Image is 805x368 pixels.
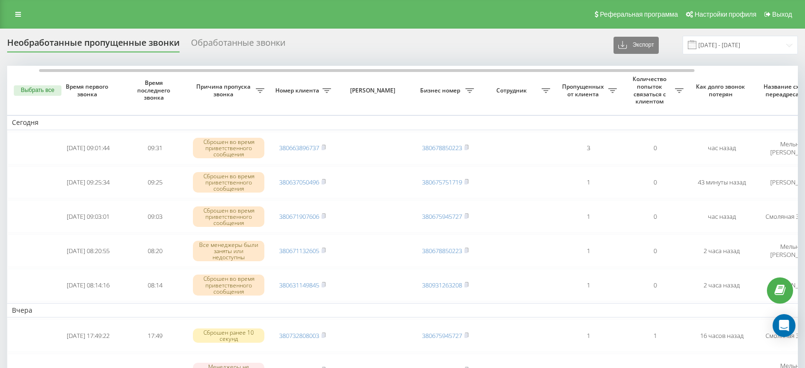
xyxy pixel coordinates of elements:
td: 09:31 [121,132,188,164]
td: 1 [622,319,688,352]
div: Сброшен во время приветственного сообщения [193,172,264,193]
td: 08:20 [121,235,188,267]
span: Номер клиента [274,87,322,94]
a: 380675945727 [422,331,462,340]
span: [PERSON_NAME] [344,87,404,94]
span: Количество попыток связаться с клиентом [626,75,675,105]
td: 0 [622,166,688,199]
td: 1 [555,200,622,233]
span: Время первого звонка [62,83,114,98]
td: 2 часа назад [688,269,755,301]
div: Сброшен ранее 10 секунд [193,328,264,343]
td: [DATE] 09:01:44 [55,132,121,164]
div: Сброшен во время приветственного сообщения [193,206,264,227]
span: Реферальная программа [600,10,678,18]
a: 380637050496 [279,178,319,186]
td: 43 минуты назад [688,166,755,199]
td: [DATE] 08:20:55 [55,235,121,267]
div: Все менеджеры были заняты или недоступны [193,241,264,262]
div: Обработанные звонки [191,38,285,52]
a: 380675751719 [422,178,462,186]
span: Выход [772,10,792,18]
button: Выбрать все [14,85,61,96]
span: Сотрудник [483,87,542,94]
a: 380663896737 [279,143,319,152]
td: 1 [555,269,622,301]
span: Настройки профиля [694,10,756,18]
td: 09:03 [121,200,188,233]
a: 380631149845 [279,281,319,289]
td: 09:25 [121,166,188,199]
a: 380931263208 [422,281,462,289]
a: 380675945727 [422,212,462,221]
a: 380678850223 [422,246,462,255]
div: Сброшен во время приветственного сообщения [193,138,264,159]
td: 16 часов назад [688,319,755,352]
a: 380678850223 [422,143,462,152]
td: час назад [688,132,755,164]
button: Экспорт [614,37,659,54]
span: Пропущенных от клиента [560,83,608,98]
td: [DATE] 09:25:34 [55,166,121,199]
div: Сброшен во время приветственного сообщения [193,275,264,296]
a: 380732808003 [279,331,319,340]
td: 0 [622,269,688,301]
td: [DATE] 08:14:16 [55,269,121,301]
td: 2 часа назад [688,235,755,267]
span: Бизнес номер [417,87,465,94]
span: Причина пропуска звонка [193,83,256,98]
td: 0 [622,200,688,233]
span: Как долго звонок потерян [696,83,747,98]
td: час назад [688,200,755,233]
td: [DATE] 17:49:22 [55,319,121,352]
a: 380671132605 [279,246,319,255]
td: 08:14 [121,269,188,301]
td: 3 [555,132,622,164]
td: 0 [622,235,688,267]
td: 0 [622,132,688,164]
div: Необработанные пропущенные звонки [7,38,180,52]
td: 1 [555,319,622,352]
td: [DATE] 09:03:01 [55,200,121,233]
span: Время последнего звонка [129,79,181,102]
div: Open Intercom Messenger [773,314,795,337]
td: 1 [555,235,622,267]
td: 1 [555,166,622,199]
td: 17:49 [121,319,188,352]
a: 380671907606 [279,212,319,221]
